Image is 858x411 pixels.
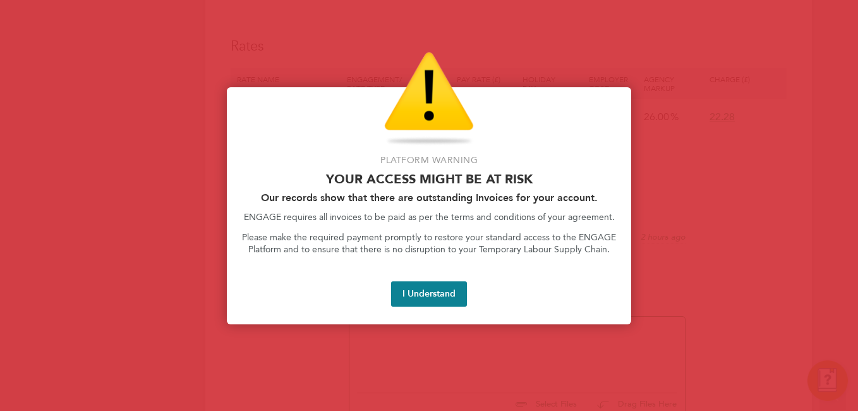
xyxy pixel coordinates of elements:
[227,87,631,324] div: Access At Risk
[242,211,616,224] p: ENGAGE requires all invoices to be paid as per the terms and conditions of your agreement.
[242,171,616,187] p: Your access might be at risk
[391,281,467,307] button: I Understand
[384,52,474,147] img: Warning Icon
[242,231,616,256] p: Please make the required payment promptly to restore your standard access to the ENGAGE Platform ...
[242,154,616,167] p: Platform Warning
[242,192,616,204] h2: Our records show that there are outstanding Invoices for your account.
